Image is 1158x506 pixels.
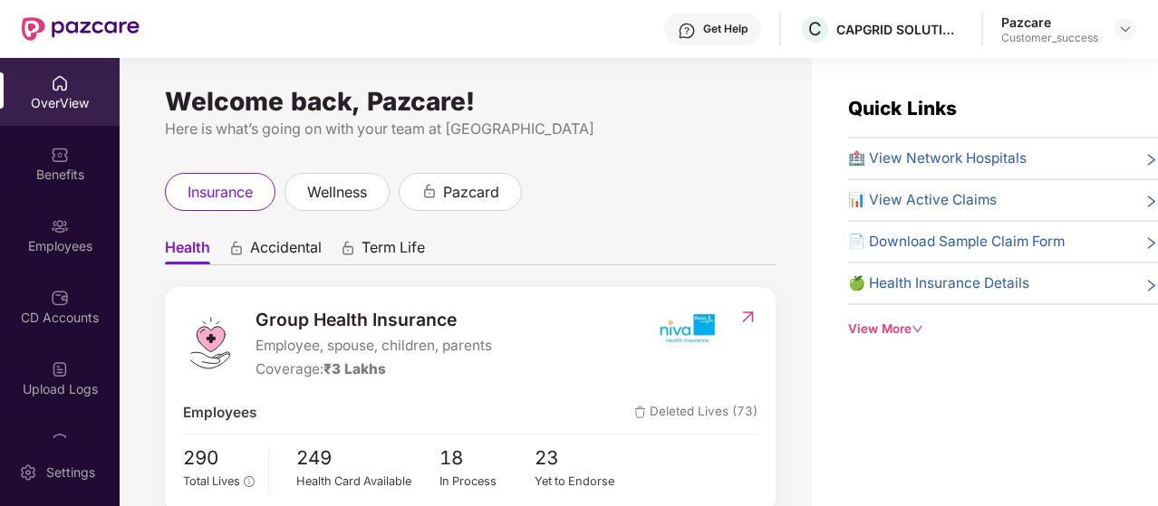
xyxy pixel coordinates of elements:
span: 📊 View Active Claims [848,189,997,211]
div: Health Card Available [296,473,439,491]
img: svg+xml;base64,PHN2ZyBpZD0iSGVscC0zMngzMiIgeG1sbnM9Imh0dHA6Ly93d3cudzMub3JnLzIwMDAvc3ZnIiB3aWR0aD... [678,22,696,40]
div: Here is what’s going on with your team at [GEOGRAPHIC_DATA] [165,118,776,140]
img: svg+xml;base64,PHN2ZyBpZD0iRW1wbG95ZWVzIiB4bWxucz0iaHR0cDovL3d3dy53My5vcmcvMjAwMC9zdmciIHdpZHRoPS... [51,217,69,235]
span: pazcard [443,181,499,204]
span: wellness [307,181,367,204]
div: In Process [439,473,536,491]
div: Pazcare [1001,14,1098,31]
span: 18 [439,444,536,473]
span: Group Health Insurance [256,306,492,333]
span: right [1144,276,1158,294]
div: Settings [41,463,101,482]
span: C [808,18,822,40]
span: right [1144,151,1158,169]
span: Health [165,238,210,264]
span: Deleted Lives (73) [634,402,758,424]
span: right [1144,193,1158,211]
img: insurerIcon [652,306,720,351]
span: 23 [535,444,631,473]
span: ₹3 Lakhs [323,360,386,377]
img: logo [183,316,237,370]
span: Employee, spouse, children, parents [256,335,492,357]
span: Term Life [362,238,425,264]
div: Yet to Endorse [535,473,631,491]
span: Total Lives [183,474,240,488]
span: Employees [183,402,256,424]
span: 🍏 Health Insurance Details [848,272,1029,294]
img: svg+xml;base64,PHN2ZyBpZD0iRHJvcGRvd24tMzJ4MzIiIHhtbG5zPSJodHRwOi8vd3d3LnczLm9yZy8yMDAwL3N2ZyIgd2... [1118,22,1133,36]
span: 📄 Download Sample Claim Form [848,231,1065,253]
span: right [1144,234,1158,253]
img: RedirectIcon [738,308,758,326]
span: 249 [296,444,439,473]
div: Welcome back, Pazcare! [165,94,776,109]
img: svg+xml;base64,PHN2ZyBpZD0iQ0RfQWNjb3VudHMiIGRhdGEtbmFtZT0iQ0QgQWNjb3VudHMiIHhtbG5zPSJodHRwOi8vd3... [51,289,69,307]
div: animation [340,240,356,256]
div: View More [848,320,1158,339]
span: Accidental [250,238,322,264]
span: Quick Links [848,97,957,119]
span: 🏥 View Network Hospitals [848,148,1027,169]
div: Customer_success [1001,31,1098,45]
img: New Pazcare Logo [22,17,140,41]
img: deleteIcon [634,406,646,418]
div: Get Help [703,22,748,36]
div: CAPGRID SOLUTIONS PRIVATE LIMITED [836,21,963,38]
img: svg+xml;base64,PHN2ZyBpZD0iQmVuZWZpdHMiIHhtbG5zPSJodHRwOi8vd3d3LnczLm9yZy8yMDAwL3N2ZyIgd2lkdGg9Ij... [51,146,69,164]
div: animation [228,240,245,256]
img: svg+xml;base64,PHN2ZyBpZD0iQ2xhaW0iIHhtbG5zPSJodHRwOi8vd3d3LnczLm9yZy8yMDAwL3N2ZyIgd2lkdGg9IjIwIi... [51,432,69,450]
span: down [912,323,923,335]
span: info-circle [244,476,254,486]
div: Coverage: [256,358,492,380]
img: svg+xml;base64,PHN2ZyBpZD0iVXBsb2FkX0xvZ3MiIGRhdGEtbmFtZT0iVXBsb2FkIExvZ3MiIHhtbG5zPSJodHRwOi8vd3... [51,360,69,378]
img: svg+xml;base64,PHN2ZyBpZD0iU2V0dGluZy0yMHgyMCIgeG1sbnM9Imh0dHA6Ly93d3cudzMub3JnLzIwMDAvc3ZnIiB3aW... [19,463,37,482]
span: insurance [188,181,253,204]
span: 290 [183,444,255,473]
div: animation [421,183,438,199]
img: svg+xml;base64,PHN2ZyBpZD0iSG9tZSIgeG1sbnM9Imh0dHA6Ly93d3cudzMub3JnLzIwMDAvc3ZnIiB3aWR0aD0iMjAiIG... [51,74,69,92]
